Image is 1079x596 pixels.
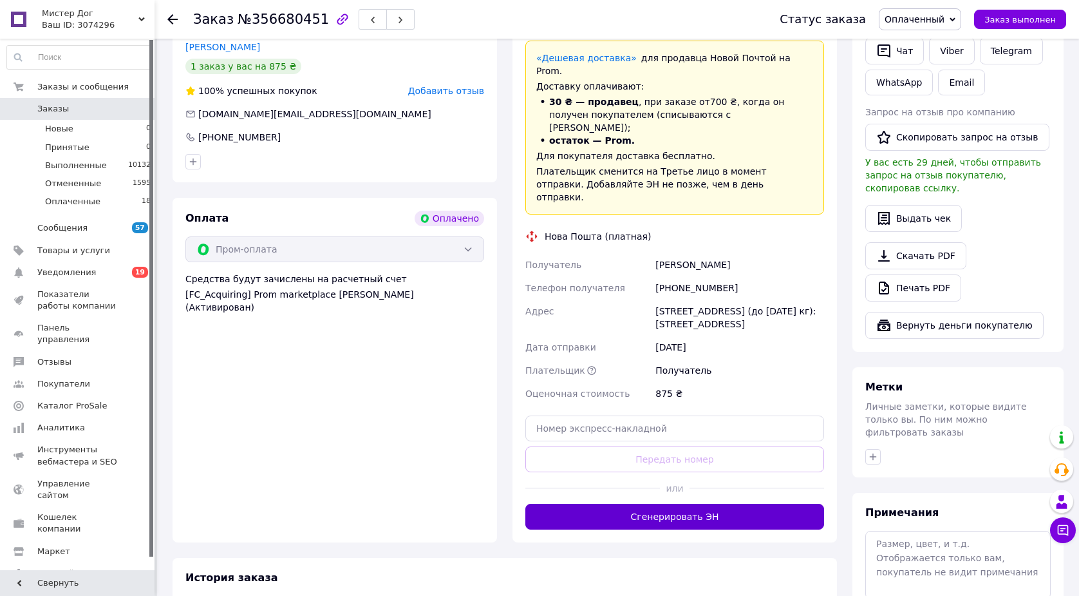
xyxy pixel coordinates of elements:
[37,356,71,368] span: Отзывы
[45,178,101,189] span: Отмененные
[37,444,119,467] span: Инструменты вебмастера и SEO
[929,37,974,64] a: Viber
[536,95,813,134] li: , при заказе от 700 ₴ , когда он получен покупателем (списываются с [PERSON_NAME]);
[536,149,813,162] div: Для покупателя доставка бесплатно.
[132,222,148,233] span: 57
[865,274,961,302] a: Печать PDF
[37,478,119,501] span: Управление сайтом
[198,109,431,119] span: [DOMAIN_NAME][EMAIL_ADDRESS][DOMAIN_NAME]
[865,242,966,269] a: Скачать PDF
[653,253,827,276] div: [PERSON_NAME]
[536,80,813,93] div: Доставку оплачивают:
[984,15,1056,24] span: Заказ выполнен
[549,135,635,146] span: остаток — Prom.
[37,245,110,256] span: Товары и услуги
[525,416,824,441] input: Номер экспресс-накладной
[37,267,96,278] span: Уведомления
[132,267,148,278] span: 19
[198,86,224,96] span: 100%
[938,70,985,95] button: Email
[45,160,107,171] span: Выполненные
[185,273,484,314] div: Средства будут зачислены на расчетный счет
[185,212,229,224] span: Оплата
[525,283,625,293] span: Телефон получателя
[865,107,1015,117] span: Запрос на отзыв про компанию
[146,142,151,153] span: 0
[185,572,278,584] span: История заказа
[45,142,89,153] span: Принятые
[653,359,827,382] div: Получатель
[525,365,585,376] span: Плательщик
[133,178,151,189] span: 1595
[1050,517,1076,543] button: Чат с покупателем
[525,342,596,352] span: Дата отправки
[885,14,944,24] span: Оплаченный
[128,160,151,171] span: 10132
[653,276,827,300] div: [PHONE_NUMBER]
[37,81,129,93] span: Заказы и сообщения
[185,59,301,74] div: 1 заказ у вас на 875 ₴
[525,504,824,530] button: Сгенерировать ЭН
[525,389,630,399] span: Оценочная стоимость
[45,196,100,207] span: Оплаченные
[536,52,813,77] div: для продавца Новой Почтой на Prom.
[37,400,107,412] span: Каталог ProSale
[865,506,939,519] span: Примечания
[660,482,690,495] span: или
[536,165,813,204] div: Плательщик сменится на Третье лицо в момент отправки. Добавляйте ЭН не позже, чем в день отправки.
[185,42,260,52] a: [PERSON_NAME]
[185,288,484,314] div: [FC_Acquiring] Prom marketplace [PERSON_NAME] (Активирован)
[865,401,1027,437] span: Личные заметки, которые видите только вы. По ним можно фильтровать заказы
[525,306,554,316] span: Адрес
[45,123,73,135] span: Новые
[865,381,903,393] span: Метки
[37,222,88,234] span: Сообщения
[541,230,654,243] div: Нова Пошта (платная)
[536,53,637,63] a: «Дешевая доставка»
[653,300,827,336] div: [STREET_ADDRESS] (до [DATE] кг): [STREET_ADDRESS]
[974,10,1066,29] button: Заказ выполнен
[238,12,329,27] span: №356680451
[37,568,84,579] span: Настройки
[37,378,90,390] span: Покупатели
[167,13,178,26] div: Вернуться назад
[37,546,70,557] span: Маркет
[37,322,119,345] span: Панель управления
[865,70,933,95] a: WhatsApp
[865,157,1041,193] span: У вас есть 29 дней, чтобы отправить запрос на отзыв покупателю, скопировав ссылку.
[42,19,155,31] div: Ваш ID: 3074296
[415,211,484,226] div: Оплачено
[146,123,151,135] span: 0
[780,13,866,26] div: Статус заказа
[408,86,484,96] span: Добавить отзыв
[865,312,1044,339] button: Вернуть деньги покупателю
[142,196,151,207] span: 18
[7,46,151,69] input: Поиск
[549,97,639,107] span: 30 ₴ — продавец
[185,84,317,97] div: успешных покупок
[37,289,119,312] span: Показатели работы компании
[37,512,119,535] span: Кошелек компании
[653,382,827,405] div: 875 ₴
[865,124,1049,151] button: Скопировать запрос на отзыв
[197,131,282,144] div: [PHONE_NUMBER]
[42,8,138,19] span: Мистер Дог
[653,336,827,359] div: [DATE]
[865,205,962,232] button: Выдать чек
[37,422,85,434] span: Аналитика
[980,37,1043,64] a: Telegram
[193,12,234,27] span: Заказ
[865,37,924,64] button: Чат
[37,103,69,115] span: Заказы
[525,260,581,270] span: Получатель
